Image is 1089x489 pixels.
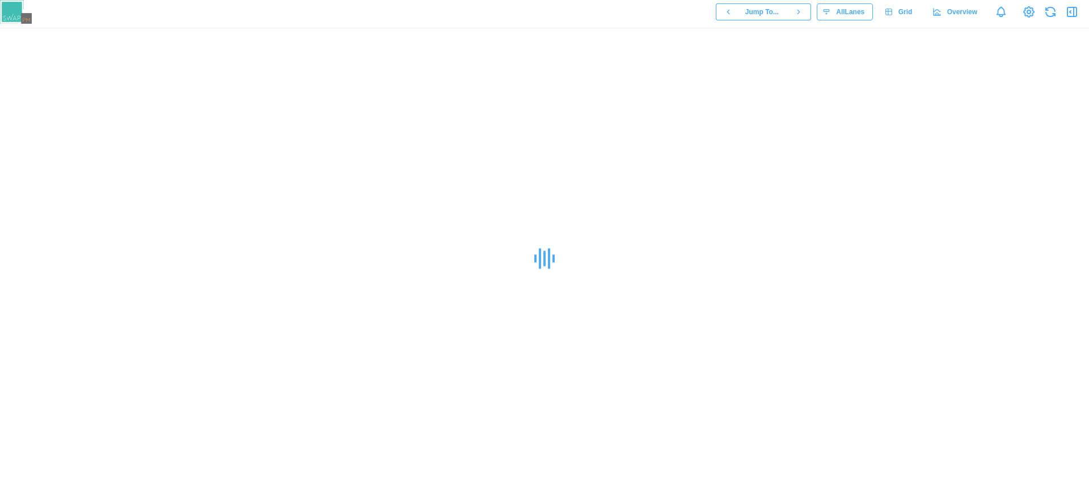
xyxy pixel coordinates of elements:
[1021,4,1037,20] a: View Project
[817,3,873,20] button: AllLanes
[898,4,913,20] span: Grid
[1064,4,1080,20] button: Open Drawer
[926,3,986,20] a: Overview
[740,3,787,20] button: Jump To...
[991,2,1011,22] a: Notifications
[879,3,921,20] a: Grid
[947,4,977,20] span: Overview
[1042,4,1058,20] button: Refresh Grid
[836,4,864,20] span: All Lanes
[745,4,779,20] span: Jump To...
